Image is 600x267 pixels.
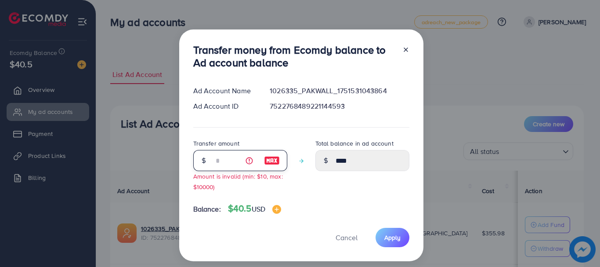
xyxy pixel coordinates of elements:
span: Balance: [193,204,221,214]
img: image [272,205,281,214]
div: 1026335_PAKWALL_1751531043864 [263,86,416,96]
button: Cancel [325,228,369,247]
span: Cancel [336,233,358,242]
h3: Transfer money from Ecomdy balance to Ad account balance [193,44,395,69]
div: Ad Account Name [186,86,263,96]
h4: $40.5 [228,203,281,214]
span: Apply [384,233,401,242]
label: Transfer amount [193,139,239,148]
img: image [264,155,280,166]
span: USD [252,204,265,214]
button: Apply [376,228,409,247]
div: Ad Account ID [186,101,263,111]
div: 7522768489221144593 [263,101,416,111]
small: Amount is invalid (min: $10, max: $10000) [193,172,283,190]
label: Total balance in ad account [315,139,394,148]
